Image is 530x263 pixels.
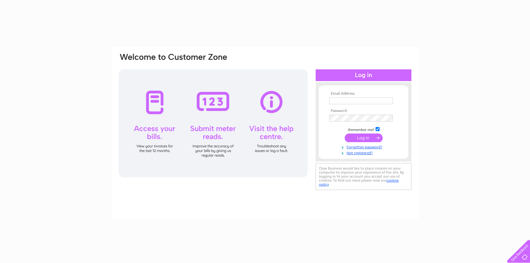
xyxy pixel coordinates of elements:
[319,178,399,187] a: cookies policy
[328,92,399,96] th: Email Address:
[316,163,411,190] div: Clear Business would like to place cookies on your computer to improve your experience of the sit...
[329,144,399,150] a: Forgotten password?
[345,134,383,142] input: Submit
[329,150,399,155] a: Not registered?
[328,126,399,132] td: Remember me?
[328,109,399,113] th: Password:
